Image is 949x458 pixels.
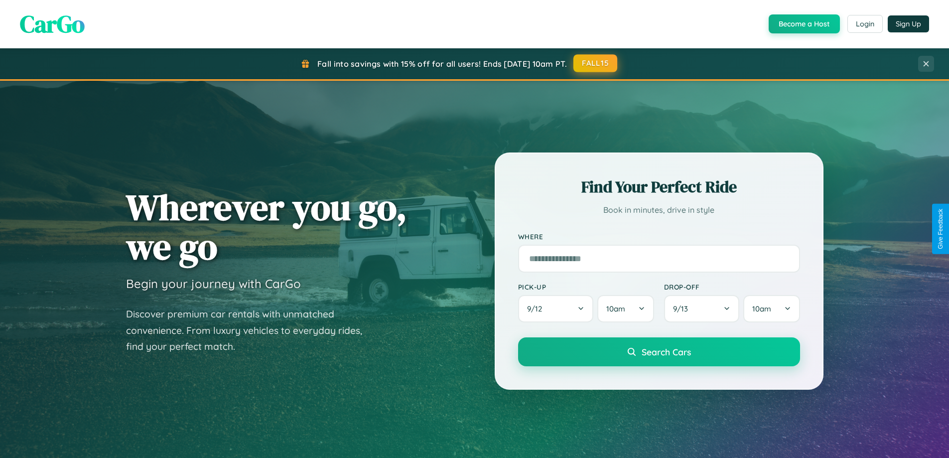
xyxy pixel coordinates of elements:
button: 9/12 [518,295,594,322]
button: Search Cars [518,337,800,366]
span: 10am [606,304,625,313]
span: Search Cars [642,346,691,357]
span: 10am [752,304,771,313]
p: Discover premium car rentals with unmatched convenience. From luxury vehicles to everyday rides, ... [126,306,375,355]
span: 9 / 12 [527,304,547,313]
label: Pick-up [518,283,654,291]
h3: Begin your journey with CarGo [126,276,301,291]
button: 10am [743,295,800,322]
button: Become a Host [769,14,840,33]
button: 9/13 [664,295,740,322]
span: 9 / 13 [673,304,693,313]
div: Give Feedback [937,209,944,249]
span: Fall into savings with 15% off for all users! Ends [DATE] 10am PT. [317,59,567,69]
button: 10am [597,295,654,322]
h2: Find Your Perfect Ride [518,176,800,198]
label: Drop-off [664,283,800,291]
button: Login [847,15,883,33]
button: Sign Up [888,15,929,32]
p: Book in minutes, drive in style [518,203,800,217]
h1: Wherever you go, we go [126,187,407,266]
span: CarGo [20,7,85,40]
button: FALL15 [573,54,617,72]
label: Where [518,232,800,241]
